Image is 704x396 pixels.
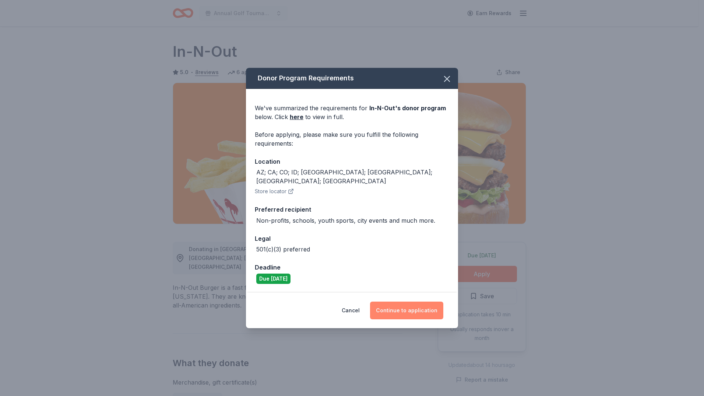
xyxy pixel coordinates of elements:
div: Before applying, please make sure you fulfill the following requirements: [255,130,449,148]
button: Store locator [255,187,294,196]
div: AZ; CA; CO; ID; [GEOGRAPHIC_DATA]; [GEOGRAPHIC_DATA]; [GEOGRAPHIC_DATA]; [GEOGRAPHIC_DATA] [256,168,449,185]
div: We've summarized the requirements for below. Click to view in full. [255,104,449,121]
div: 501(c)(3) preferred [256,245,310,254]
button: Continue to application [370,302,443,319]
div: Location [255,157,449,166]
button: Cancel [342,302,360,319]
div: Non-profits, schools, youth sports, city events and much more. [256,216,435,225]
a: here [290,112,303,121]
div: Preferred recipient [255,205,449,214]
div: Deadline [255,263,449,272]
div: Legal [255,234,449,243]
div: Due [DATE] [256,274,291,284]
div: Donor Program Requirements [246,68,458,89]
span: In-N-Out 's donor program [369,104,446,112]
